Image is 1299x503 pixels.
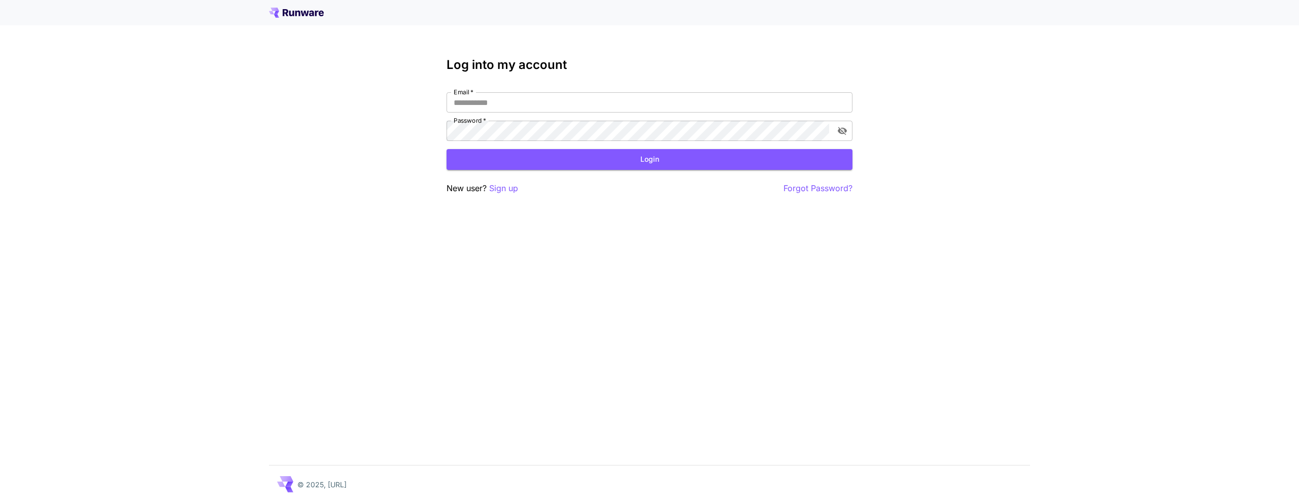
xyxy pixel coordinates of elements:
button: toggle password visibility [833,122,851,140]
label: Email [454,88,473,96]
button: Forgot Password? [783,182,852,195]
button: Sign up [489,182,518,195]
h3: Log into my account [447,58,852,72]
p: © 2025, [URL] [297,479,347,490]
button: Login [447,149,852,170]
p: New user? [447,182,518,195]
label: Password [454,116,486,125]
